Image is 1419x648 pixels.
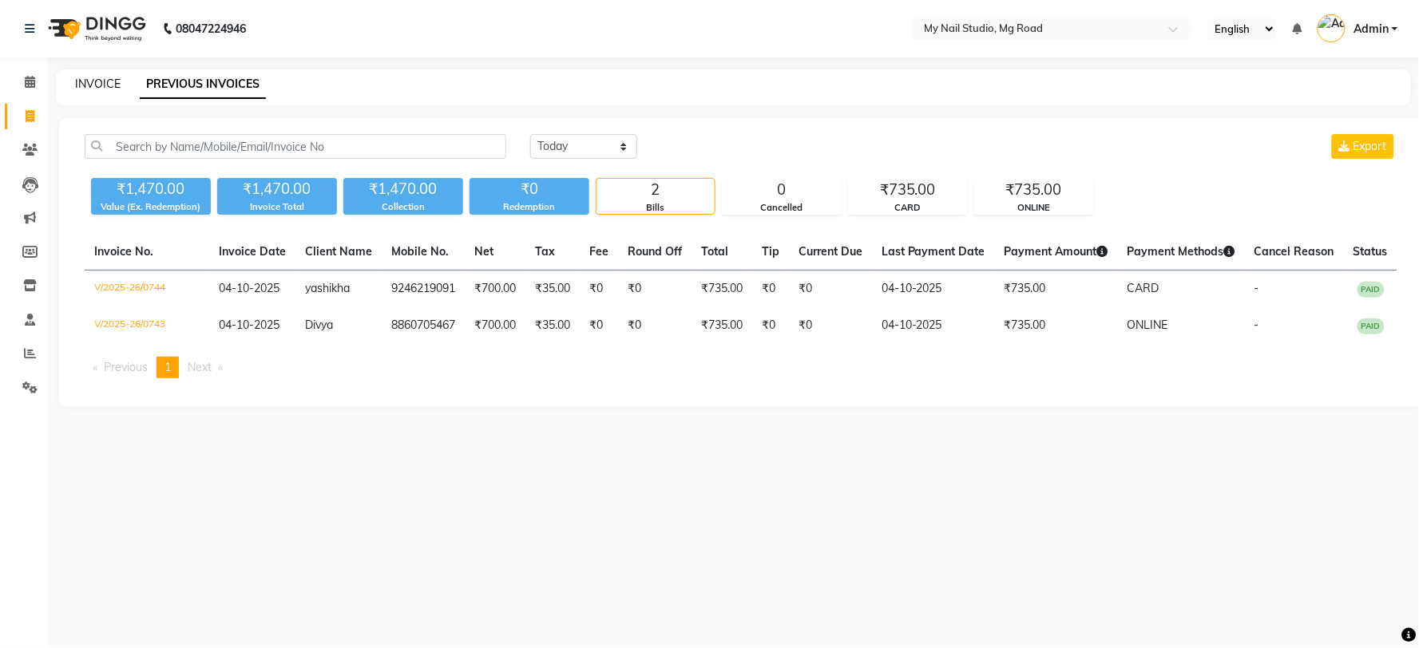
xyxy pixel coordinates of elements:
td: V/2025-26/0743 [85,307,209,344]
td: ₹0 [618,271,692,308]
td: ₹0 [789,271,872,308]
span: PAID [1358,282,1385,298]
td: ₹35.00 [525,307,580,344]
td: 9246219091 [382,271,465,308]
span: Export [1354,139,1387,153]
span: 04-10-2025 [219,318,279,332]
td: 8860705467 [382,307,465,344]
span: Net [474,244,493,259]
span: yashikha [305,281,350,295]
span: Tax [535,244,555,259]
span: Tip [762,244,779,259]
span: Fee [589,244,608,259]
div: Value (Ex. Redemption) [91,200,211,214]
div: ₹735.00 [849,179,967,201]
td: ₹0 [580,271,618,308]
span: 04-10-2025 [219,281,279,295]
td: ₹0 [752,307,789,344]
span: CARD [1128,281,1159,295]
span: Current Due [799,244,862,259]
button: Export [1332,134,1394,159]
td: ₹735.00 [692,307,752,344]
div: Cancelled [723,201,841,215]
span: PAID [1358,318,1385,334]
div: Collection [343,200,463,214]
img: logo [41,6,150,51]
td: ₹735.00 [995,307,1118,344]
td: ₹735.00 [692,271,752,308]
td: ₹0 [618,307,692,344]
td: ₹700.00 [465,307,525,344]
div: ₹0 [470,178,589,200]
div: ONLINE [975,201,1093,215]
td: ₹0 [752,271,789,308]
span: Client Name [305,244,372,259]
span: Total [701,244,728,259]
td: 04-10-2025 [872,271,995,308]
span: Next [188,360,212,374]
a: PREVIOUS INVOICES [140,70,266,99]
td: V/2025-26/0744 [85,271,209,308]
b: 08047224946 [176,6,246,51]
span: Payment Amount [1005,244,1108,259]
div: Invoice Total [217,200,337,214]
img: Admin [1318,14,1346,42]
div: Redemption [470,200,589,214]
td: ₹735.00 [995,271,1118,308]
span: Last Payment Date [882,244,985,259]
span: - [1255,281,1259,295]
span: Divya [305,318,333,332]
div: ₹1,470.00 [217,178,337,200]
div: Bills [597,201,715,215]
div: CARD [849,201,967,215]
td: 04-10-2025 [872,307,995,344]
td: ₹700.00 [465,271,525,308]
span: Payment Methods [1128,244,1235,259]
span: - [1255,318,1259,332]
span: Cancel Reason [1255,244,1334,259]
div: 2 [597,179,715,201]
nav: Pagination [85,357,1397,378]
span: Invoice Date [219,244,286,259]
span: 1 [164,360,171,374]
a: INVOICE [75,77,121,91]
span: Status [1354,244,1388,259]
td: ₹0 [580,307,618,344]
div: ₹735.00 [975,179,1093,201]
span: Round Off [628,244,682,259]
span: Invoice No. [94,244,153,259]
input: Search by Name/Mobile/Email/Invoice No [85,134,506,159]
div: ₹1,470.00 [91,178,211,200]
span: Admin [1354,21,1389,38]
span: Previous [104,360,148,374]
span: Mobile No. [391,244,449,259]
div: 0 [723,179,841,201]
div: ₹1,470.00 [343,178,463,200]
td: ₹0 [789,307,872,344]
span: ONLINE [1128,318,1168,332]
td: ₹35.00 [525,271,580,308]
